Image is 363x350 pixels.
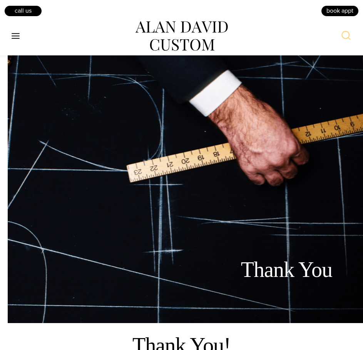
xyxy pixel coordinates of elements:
a: Call Us [4,5,42,17]
button: Open menu [8,29,24,43]
h1: Thank You [161,257,332,283]
img: alan david custom [135,21,228,51]
button: View Search Form [337,27,355,45]
a: book appt [321,5,359,17]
